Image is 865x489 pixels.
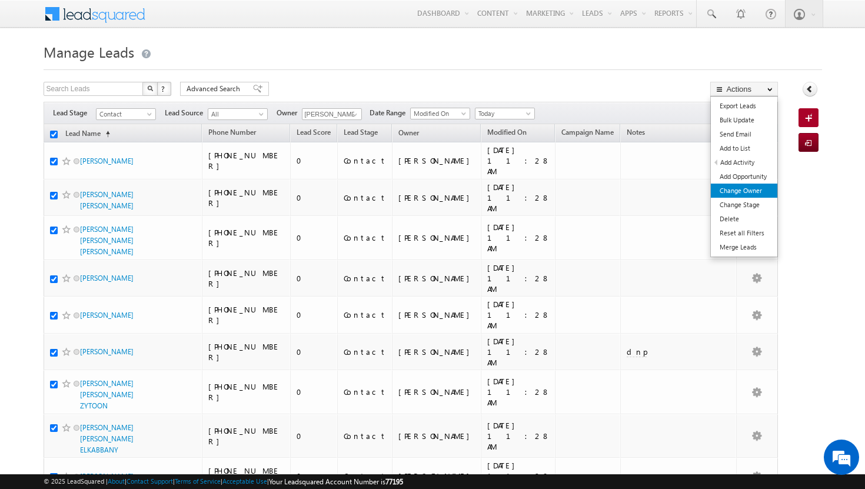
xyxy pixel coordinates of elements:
span: Date Range [370,108,410,118]
div: [PERSON_NAME] [398,273,475,284]
div: 0 [297,155,332,166]
img: d_60004797649_company_0_60004797649 [20,62,49,77]
a: [PERSON_NAME] [PERSON_NAME] [80,190,134,210]
button: ? [157,82,171,96]
span: Lead Stage [53,108,96,118]
div: [PHONE_NUMBER] [208,304,285,325]
span: Owner [277,108,302,118]
div: [PERSON_NAME] [398,232,475,243]
div: [PHONE_NUMBER] [208,227,285,248]
div: Contact [344,471,387,481]
textarea: Type your message and hit 'Enter' [15,109,215,352]
div: Contact [344,387,387,397]
a: Terms of Service [175,477,221,485]
span: Owner [398,128,419,137]
a: Modified On [481,126,533,141]
a: Send Email [711,127,777,141]
div: 0 [297,310,332,320]
div: 0 [297,273,332,284]
a: [PERSON_NAME] [80,311,134,320]
a: Bulk Update [711,113,777,127]
span: dnp [627,347,647,357]
span: Your Leadsquared Account Number is [269,477,403,486]
div: [PERSON_NAME] [398,192,475,203]
a: Today [475,108,535,119]
a: Modified On [410,108,470,119]
a: Phone Number [202,126,262,141]
a: Add to List [711,141,777,155]
span: Lead Source [165,108,208,118]
span: Lead Stage [344,128,378,137]
div: [DATE] 11:28 AM [487,222,550,254]
div: [PERSON_NAME] [398,310,475,320]
span: Modified On [487,128,527,137]
span: Phone Number [208,128,256,137]
div: Minimize live chat window [193,6,221,34]
div: Contact [344,192,387,203]
span: Lead Score [297,128,331,137]
div: 0 [297,192,332,203]
a: Contact Support [127,477,173,485]
button: Actions [710,82,778,97]
span: All [208,109,264,119]
div: Contact [344,273,387,284]
span: Campaign Name [561,128,614,137]
a: [PERSON_NAME] [80,472,134,481]
div: [PHONE_NUMBER] [208,381,285,402]
div: [DATE] 11:28 AM [487,145,550,177]
a: [PERSON_NAME] [PERSON_NAME] [PERSON_NAME] [80,225,134,256]
a: Change Stage [711,198,777,212]
div: 0 [297,471,332,481]
a: Lead Name(sorted ascending) [59,127,116,142]
a: Delete [711,212,777,226]
a: Acceptable Use [222,477,267,485]
span: © 2025 LeadSquared | | | | | [44,476,403,487]
div: 0 [297,232,332,243]
span: (sorted ascending) [101,129,110,139]
a: Lead Stage [338,126,384,141]
a: Lead Score [291,126,337,141]
div: [PERSON_NAME] [398,471,475,481]
a: Add Activity [711,155,777,169]
div: Contact [344,431,387,441]
a: [PERSON_NAME] [80,157,134,165]
span: ? [161,84,167,94]
div: Contact [344,347,387,357]
a: All [208,108,268,120]
div: [PHONE_NUMBER] [208,465,285,487]
a: Contact [96,108,156,120]
div: 0 [297,431,332,441]
input: Type to Search [302,108,362,120]
span: Manage Leads [44,42,134,61]
div: 0 [297,347,332,357]
div: 0 [297,387,332,397]
div: [PHONE_NUMBER] [208,187,285,208]
input: Check all records [50,131,58,138]
a: About [108,477,125,485]
div: [PERSON_NAME] [398,431,475,441]
div: [PHONE_NUMBER] [208,150,285,171]
a: [PERSON_NAME] [80,274,134,282]
div: [DATE] 11:28 AM [487,182,550,214]
a: [PERSON_NAME] [PERSON_NAME] ZYTOON [80,379,134,410]
div: [DATE] 11:28 AM [487,299,550,331]
a: Merge Leads [711,240,777,254]
span: Today [475,108,531,119]
a: Change Owner [711,184,777,198]
a: Export Leads [711,99,777,113]
a: Campaign Name [555,126,620,141]
a: Add Opportunity [711,169,777,184]
em: Start Chat [160,362,214,378]
div: [DATE] 11:28 AM [487,262,550,294]
div: Contact [344,310,387,320]
div: [PHONE_NUMBER] [208,268,285,289]
span: Modified On [411,108,467,119]
div: [PHONE_NUMBER] [208,425,285,447]
div: [DATE] 11:28 AM [487,376,550,408]
div: [PERSON_NAME] [398,347,475,357]
img: Search [147,85,153,91]
div: [PHONE_NUMBER] [208,341,285,362]
a: Reset all Filters [711,226,777,240]
a: Notes [621,126,651,141]
div: Contact [344,232,387,243]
